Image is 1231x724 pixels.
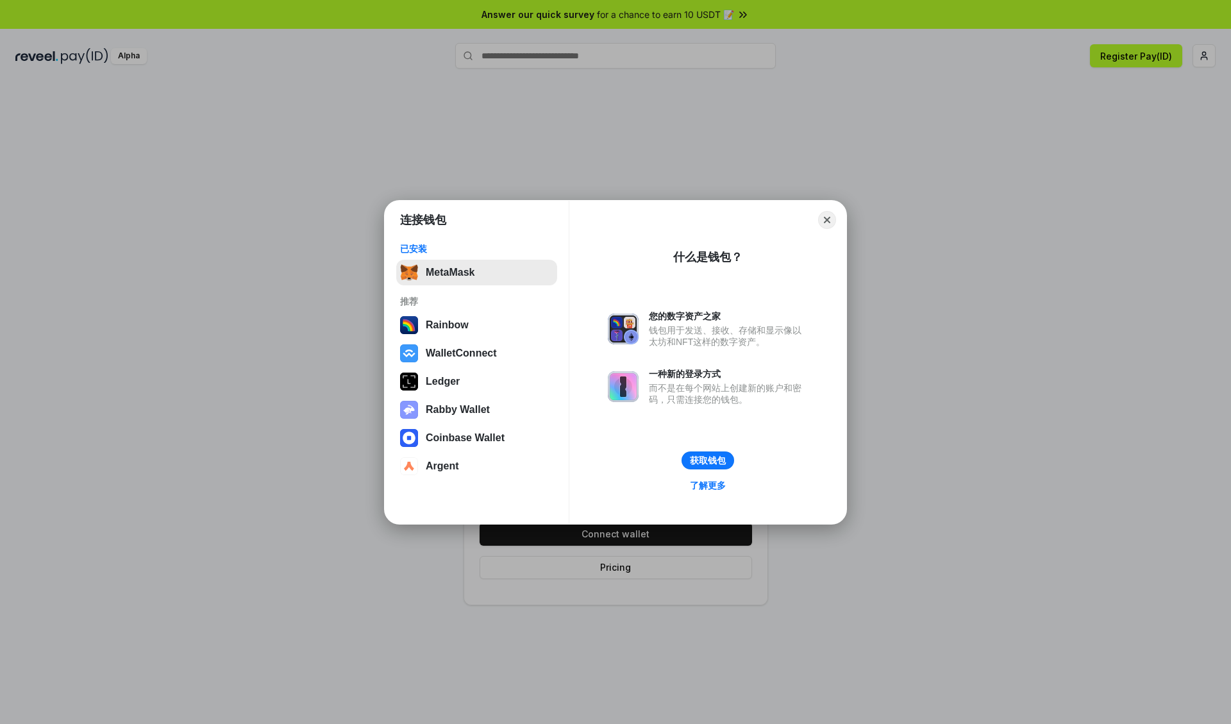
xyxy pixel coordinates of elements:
[400,373,418,391] img: svg+xml,%3Csvg%20xmlns%3D%22http%3A%2F%2Fwww.w3.org%2F2000%2Fsvg%22%20width%3D%2228%22%20height%3...
[682,451,734,469] button: 获取钱包
[673,249,742,265] div: 什么是钱包？
[400,212,446,228] h1: 连接钱包
[649,368,808,380] div: 一种新的登录方式
[690,480,726,491] div: 了解更多
[396,453,557,479] button: Argent
[400,344,418,362] img: svg+xml,%3Csvg%20width%3D%2228%22%20height%3D%2228%22%20viewBox%3D%220%200%2028%2028%22%20fill%3D...
[426,404,490,416] div: Rabby Wallet
[426,319,469,331] div: Rainbow
[649,324,808,348] div: 钱包用于发送、接收、存储和显示像以太坊和NFT这样的数字资产。
[682,477,733,494] a: 了解更多
[818,211,836,229] button: Close
[400,264,418,282] img: svg+xml,%3Csvg%20fill%3D%22none%22%20height%3D%2233%22%20viewBox%3D%220%200%2035%2033%22%20width%...
[426,460,459,472] div: Argent
[400,296,553,307] div: 推荐
[426,348,497,359] div: WalletConnect
[396,425,557,451] button: Coinbase Wallet
[396,312,557,338] button: Rainbow
[400,429,418,447] img: svg+xml,%3Csvg%20width%3D%2228%22%20height%3D%2228%22%20viewBox%3D%220%200%2028%2028%22%20fill%3D...
[426,432,505,444] div: Coinbase Wallet
[400,243,553,255] div: 已安装
[396,260,557,285] button: MetaMask
[649,382,808,405] div: 而不是在每个网站上创建新的账户和密码，只需连接您的钱包。
[396,369,557,394] button: Ledger
[400,316,418,334] img: svg+xml,%3Csvg%20width%3D%22120%22%20height%3D%22120%22%20viewBox%3D%220%200%20120%20120%22%20fil...
[426,376,460,387] div: Ledger
[396,397,557,423] button: Rabby Wallet
[396,341,557,366] button: WalletConnect
[690,455,726,466] div: 获取钱包
[426,267,474,278] div: MetaMask
[649,310,808,322] div: 您的数字资产之家
[400,401,418,419] img: svg+xml,%3Csvg%20xmlns%3D%22http%3A%2F%2Fwww.w3.org%2F2000%2Fsvg%22%20fill%3D%22none%22%20viewBox...
[608,314,639,344] img: svg+xml,%3Csvg%20xmlns%3D%22http%3A%2F%2Fwww.w3.org%2F2000%2Fsvg%22%20fill%3D%22none%22%20viewBox...
[400,457,418,475] img: svg+xml,%3Csvg%20width%3D%2228%22%20height%3D%2228%22%20viewBox%3D%220%200%2028%2028%22%20fill%3D...
[608,371,639,402] img: svg+xml,%3Csvg%20xmlns%3D%22http%3A%2F%2Fwww.w3.org%2F2000%2Fsvg%22%20fill%3D%22none%22%20viewBox...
